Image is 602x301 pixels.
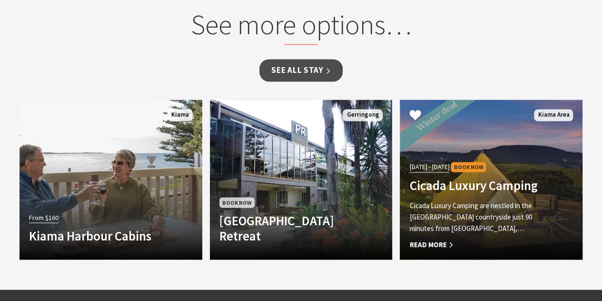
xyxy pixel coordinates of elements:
span: From $160 [29,212,59,223]
a: See all Stay [259,59,342,81]
span: Kiama [168,109,193,121]
a: Book Now [GEOGRAPHIC_DATA] Retreat Gerringong [210,100,393,260]
span: [DATE] - [DATE] [409,161,449,172]
a: Another Image Used [DATE] - [DATE] Book Now Cicada Luxury Camping Cicada Luxury Camping are nestl... [400,100,582,260]
h4: [GEOGRAPHIC_DATA] Retreat [219,212,355,243]
span: Read More [409,239,545,250]
button: Click to Favourite Cicada Luxury Camping [400,100,431,132]
a: From $160 Kiama Harbour Cabins Kiama [20,100,202,260]
span: Gerringong [343,109,383,121]
span: Kiama Area [534,109,573,121]
h2: See more options… [119,8,483,45]
h4: Cicada Luxury Camping [409,177,545,192]
p: Cicada Luxury Camping are nestled in the [GEOGRAPHIC_DATA] countryside just 90 minutes from [GEOG... [409,200,545,234]
span: Book Now [219,197,255,207]
span: Book Now [451,162,486,172]
h4: Kiama Harbour Cabins [29,228,165,243]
